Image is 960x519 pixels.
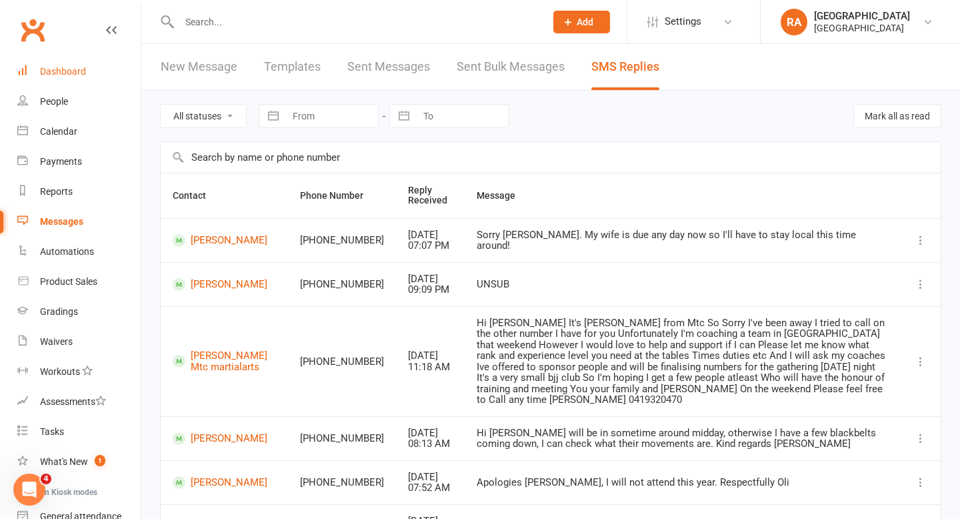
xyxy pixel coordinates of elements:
span: 1 [95,455,105,466]
div: Gradings [40,306,78,317]
a: Messages [17,207,141,237]
a: Templates [264,44,321,90]
div: Product Sales [40,276,97,287]
div: Waivers [40,336,73,347]
span: 4 [41,474,51,484]
div: [DATE] [408,428,453,439]
div: [GEOGRAPHIC_DATA] [814,22,910,34]
a: What's New1 [17,447,141,477]
div: [GEOGRAPHIC_DATA] [814,10,910,22]
div: Tasks [40,426,64,437]
button: Add [553,11,610,33]
div: 08:13 AM [408,438,453,450]
a: [PERSON_NAME] [173,476,276,489]
div: [DATE] [408,472,453,483]
div: Reports [40,186,73,197]
input: To [416,105,509,127]
a: Automations [17,237,141,267]
div: [DATE] [408,229,453,241]
div: RA [781,9,807,35]
a: Payments [17,147,141,177]
div: Assessments [40,396,106,407]
span: Settings [665,7,701,37]
input: Search... [175,13,536,31]
div: [DATE] [408,350,453,362]
input: Search by name or phone number [161,142,941,173]
a: Calendar [17,117,141,147]
div: Hi [PERSON_NAME] It's [PERSON_NAME] from Mtc So Sorry I've been away I tried to call on the other... [477,318,889,406]
a: [PERSON_NAME] [173,234,276,247]
div: What's New [40,456,88,467]
a: Waivers [17,327,141,357]
a: Clubworx [16,13,49,47]
div: Calendar [40,126,77,137]
a: Dashboard [17,57,141,87]
th: Reply Received [396,173,465,218]
div: Apologies [PERSON_NAME], I will not attend this year. Respectfully Oli [477,477,889,488]
input: From [285,105,378,127]
div: 11:18 AM [408,362,453,373]
div: 07:07 PM [408,240,453,251]
div: [PHONE_NUMBER] [300,477,384,488]
a: Reports [17,177,141,207]
a: New Message [161,44,237,90]
a: [PERSON_NAME] [173,278,276,291]
a: Product Sales [17,267,141,297]
div: Payments [40,156,82,167]
div: [PHONE_NUMBER] [300,433,384,444]
div: 09:09 PM [408,284,453,296]
div: 07:52 AM [408,482,453,494]
a: People [17,87,141,117]
div: Workouts [40,366,80,377]
div: Dashboard [40,66,86,77]
button: Mark all as read [853,104,941,128]
a: [PERSON_NAME] Mtc martialarts [173,350,276,372]
a: Tasks [17,417,141,447]
a: [PERSON_NAME] [173,432,276,445]
div: People [40,96,68,107]
div: Messages [40,216,83,227]
div: [DATE] [408,274,453,285]
div: UNSUB [477,279,889,290]
a: Sent Messages [347,44,430,90]
div: Automations [40,246,94,257]
a: Assessments [17,387,141,417]
th: Phone Number [288,173,396,218]
th: Contact [161,173,288,218]
a: Gradings [17,297,141,327]
div: [PHONE_NUMBER] [300,356,384,368]
div: Sorry [PERSON_NAME]. My wife is due any day now so I'll have to stay local this time around! [477,229,889,251]
a: SMS Replies [591,44,659,90]
a: Sent Bulk Messages [457,44,565,90]
span: Add [577,17,593,27]
iframe: Intercom live chat [13,474,45,506]
div: [PHONE_NUMBER] [300,279,384,290]
a: Workouts [17,357,141,387]
div: [PHONE_NUMBER] [300,235,384,246]
th: Message [465,173,901,218]
div: Hi [PERSON_NAME] will be in sometime around midday, otherwise I have a few blackbelts coming down... [477,428,889,450]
